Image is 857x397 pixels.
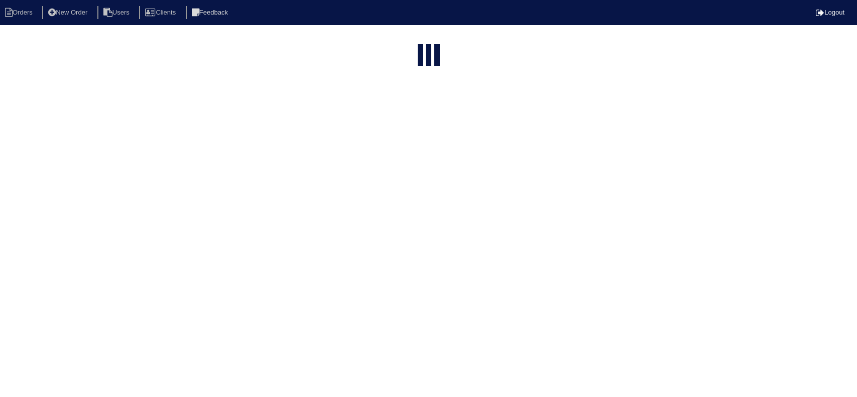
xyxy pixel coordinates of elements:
[426,44,431,68] div: loading...
[139,6,184,20] li: Clients
[186,6,236,20] li: Feedback
[97,6,138,20] li: Users
[42,9,95,16] a: New Order
[139,9,184,16] a: Clients
[97,9,138,16] a: Users
[42,6,95,20] li: New Order
[816,9,844,16] a: Logout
